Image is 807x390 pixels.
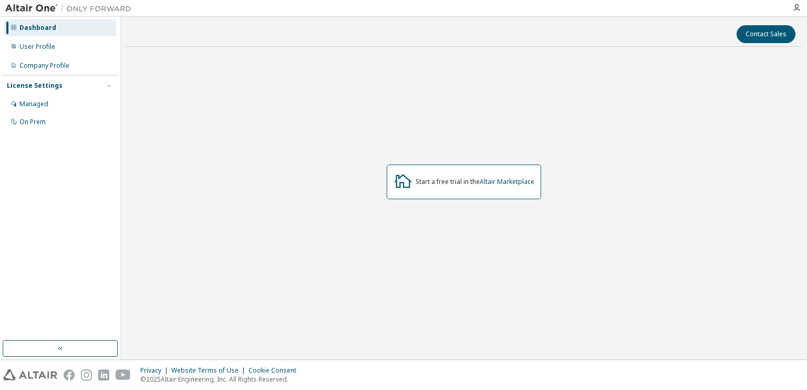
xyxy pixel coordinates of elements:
[19,118,46,126] div: On Prem
[116,370,131,381] img: youtube.svg
[171,366,249,375] div: Website Terms of Use
[737,25,795,43] button: Contact Sales
[5,3,137,14] img: Altair One
[64,370,75,381] img: facebook.svg
[98,370,109,381] img: linkedin.svg
[19,24,56,32] div: Dashboard
[249,366,303,375] div: Cookie Consent
[140,366,171,375] div: Privacy
[19,61,69,70] div: Company Profile
[3,370,57,381] img: altair_logo.svg
[19,100,48,108] div: Managed
[19,43,55,51] div: User Profile
[416,178,534,186] div: Start a free trial in the
[140,375,303,384] p: © 2025 Altair Engineering, Inc. All Rights Reserved.
[7,81,63,90] div: License Settings
[81,370,92,381] img: instagram.svg
[480,177,534,186] a: Altair Marketplace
